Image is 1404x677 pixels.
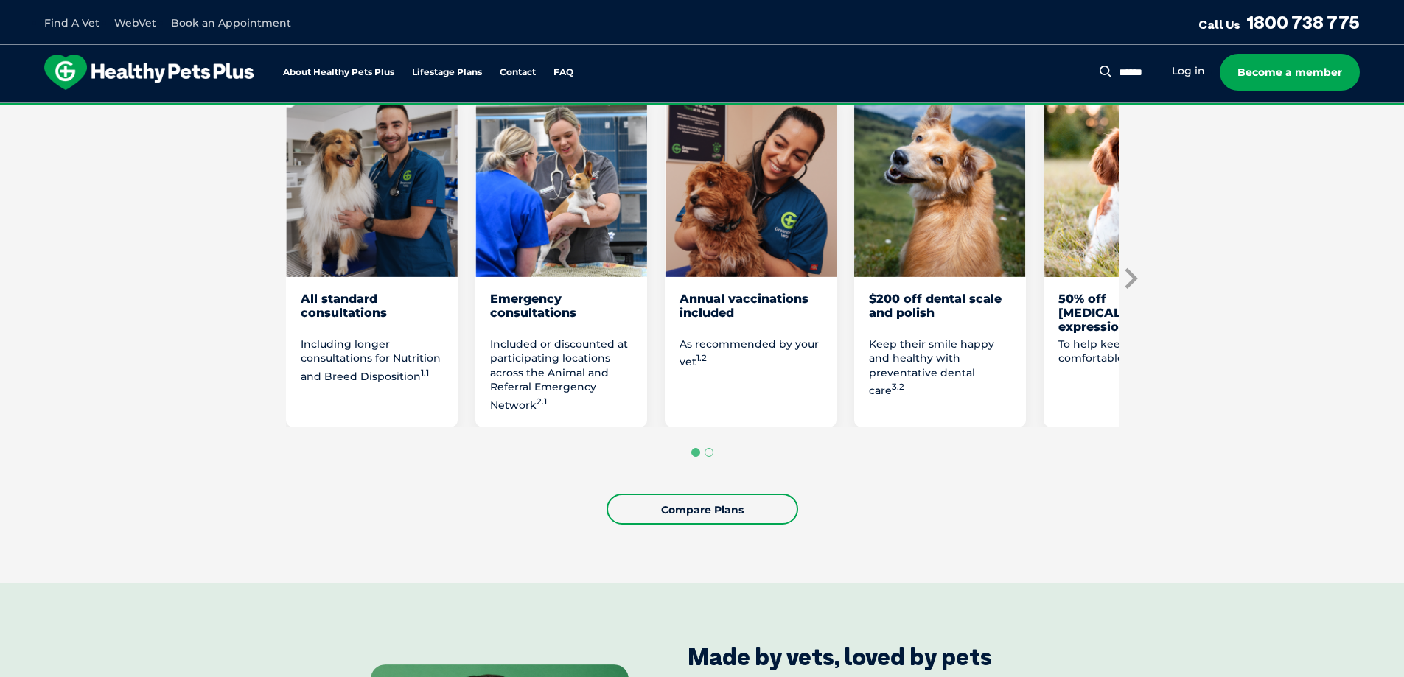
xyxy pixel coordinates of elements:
sup: 2.1 [537,396,547,407]
img: hpp-logo [44,55,254,90]
div: Annual vaccinations included [680,292,822,334]
a: Find A Vet [44,16,99,29]
button: Next slide [1119,267,1141,290]
p: Including longer consultations for Nutrition and Breed Disposition [301,337,443,384]
a: FAQ [553,68,573,77]
a: About Healthy Pets Plus [283,68,394,77]
p: To help keep your dog comfortable [1058,337,1201,366]
a: Contact [500,68,536,77]
div: 50% off [MEDICAL_DATA] expression [1058,292,1201,334]
sup: 1.2 [696,353,707,363]
sup: 3.2 [892,382,904,392]
button: Search [1097,64,1115,79]
div: All standard consultations [301,292,443,334]
a: Book an Appointment [171,16,291,29]
button: Go to page 2 [705,448,713,457]
sup: 1.1 [421,368,429,378]
li: 4 of 8 [854,93,1026,427]
div: $200 off dental scale and polish [869,292,1011,334]
a: Lifestage Plans [412,68,482,77]
li: 3 of 8 [665,93,837,427]
a: Call Us1800 738 775 [1198,11,1360,33]
span: Call Us [1198,17,1240,32]
a: WebVet [114,16,156,29]
ul: Select a slide to show [286,446,1119,459]
p: As recommended by your vet [680,337,822,370]
li: 1 of 8 [286,93,458,427]
a: Compare Plans [607,494,798,525]
span: Proactive, preventative wellness program designed to keep your pet healthier and happier for longer [427,103,977,116]
a: Log in [1172,64,1205,78]
div: Emergency consultations [490,292,632,334]
p: Included or discounted at participating locations across the Animal and Referral Emergency Network [490,337,632,413]
a: Become a member [1220,54,1360,91]
li: 2 of 8 [475,93,647,427]
button: Go to page 1 [691,448,700,457]
p: Keep their smile happy and healthy with preventative dental care [869,337,1011,399]
div: Made by vets, loved by pets [688,642,992,670]
li: 5 of 8 [1044,93,1215,427]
